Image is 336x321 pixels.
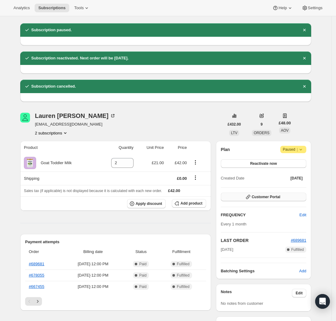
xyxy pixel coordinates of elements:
[177,273,189,278] span: Fulfilled
[291,237,306,244] button: #689681
[291,247,304,252] span: Fulfilled
[221,222,247,226] span: Every 1 month
[97,141,135,154] th: Quantity
[175,160,187,165] span: £42.00
[36,160,72,166] div: Goat Toddler Milk
[224,120,244,129] button: £432.00
[300,26,309,34] button: Dismiss notification
[20,141,97,154] th: Product
[152,160,164,165] span: £21.00
[127,199,166,208] button: Apply discount
[24,189,162,193] span: Sales tax (if applicable) is not displayed because it is calculated with each new order.
[221,268,299,274] h6: Batching Settings
[136,201,162,206] span: Apply discount
[177,284,189,289] span: Fulfilled
[172,199,206,208] button: Add product
[261,122,263,127] span: 9
[296,210,310,220] button: Edit
[38,6,66,10] span: Subscriptions
[70,4,93,12] button: Tools
[308,6,323,10] span: Settings
[25,245,62,259] th: Order
[24,157,36,169] img: product img
[221,237,291,244] h2: LAST ORDER
[299,268,306,274] span: Add
[300,82,309,91] button: Dismiss notification
[20,113,30,123] span: Lauren Mcloughlin
[160,249,202,255] span: Fulfillment
[139,273,146,278] span: Paid
[191,159,200,166] button: Product actions
[315,294,330,309] div: Open Intercom Messenger
[29,284,44,289] a: #667455
[221,159,306,168] button: Reactivate now
[281,128,289,133] span: AOV
[64,272,122,278] span: [DATE] · 12:00 PM
[177,262,189,266] span: Fulfilled
[221,212,300,218] h2: FREQUENCY
[296,291,303,296] span: Edit
[292,289,306,297] button: Edit
[221,289,292,297] h3: Notes
[283,146,304,153] span: Paused
[20,172,97,185] th: Shipping
[10,4,33,12] button: Analytics
[168,188,180,193] span: £42.00
[291,238,306,243] a: #689681
[64,261,122,267] span: [DATE] · 12:00 PM
[290,176,303,181] span: [DATE]
[221,301,263,306] span: No notes from customer
[221,193,306,201] button: Customer Portal
[177,176,187,181] span: £0.00
[252,194,280,199] span: Customer Portal
[300,54,309,62] button: Dismiss notification
[298,4,326,12] button: Settings
[64,284,122,290] span: [DATE] · 12:00 PM
[126,249,157,255] span: Status
[221,146,230,153] h2: Plan
[35,113,116,119] div: Lauren [PERSON_NAME]
[25,239,206,245] h2: Payment attempts
[35,121,116,127] span: [EMAIL_ADDRESS][DOMAIN_NAME]
[33,297,42,306] button: Next
[269,4,296,12] button: Help
[139,262,146,266] span: Paid
[35,130,68,136] button: Product actions
[297,147,298,152] span: |
[231,131,237,135] span: LTV
[278,6,287,10] span: Help
[250,161,277,166] span: Reactivate now
[139,284,146,289] span: Paid
[296,266,310,276] button: Add
[180,201,202,206] span: Add product
[74,6,84,10] span: Tools
[35,4,69,12] button: Subscriptions
[254,131,269,135] span: ORDERS
[279,120,291,126] span: £48.00
[31,83,76,89] h2: Subscription cancelled.
[29,273,44,278] a: #678055
[13,6,30,10] span: Analytics
[228,122,241,127] span: £432.00
[191,174,200,181] button: Shipping actions
[166,141,189,154] th: Price
[25,297,206,306] nav: Pagination
[221,247,233,253] span: [DATE]
[257,120,266,129] button: 9
[135,141,166,154] th: Unit Price
[64,249,122,255] span: Billing date
[221,175,244,181] span: Created Date
[31,55,129,61] h2: Subscription reactivated. Next order will be [DATE].
[287,174,306,183] button: [DATE]
[31,27,72,33] h2: Subscription paused.
[29,262,44,266] a: #689681
[300,212,306,218] span: Edit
